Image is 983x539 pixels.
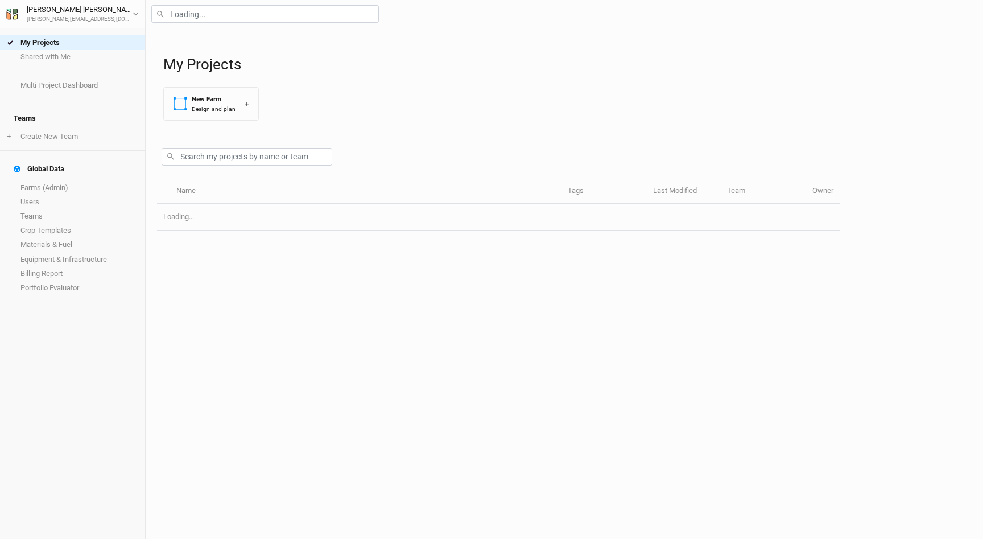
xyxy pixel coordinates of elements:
[170,179,561,204] th: Name
[27,15,133,24] div: [PERSON_NAME][EMAIL_ADDRESS][DOMAIN_NAME]
[806,179,840,204] th: Owner
[647,179,721,204] th: Last Modified
[7,107,138,130] h4: Teams
[14,164,64,174] div: Global Data
[162,148,332,166] input: Search my projects by name or team
[721,179,806,204] th: Team
[6,3,139,24] button: [PERSON_NAME] [PERSON_NAME][PERSON_NAME][EMAIL_ADDRESS][DOMAIN_NAME]
[192,105,236,113] div: Design and plan
[163,56,972,73] h1: My Projects
[27,4,133,15] div: [PERSON_NAME] [PERSON_NAME]
[163,87,259,121] button: New FarmDesign and plan+
[561,179,647,204] th: Tags
[157,204,840,231] td: Loading...
[245,98,249,110] div: +
[151,5,379,23] input: Loading...
[7,132,11,141] span: +
[192,94,236,104] div: New Farm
